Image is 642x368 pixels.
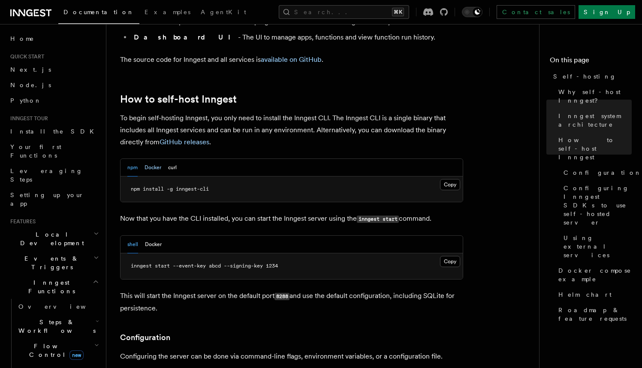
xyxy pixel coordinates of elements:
a: Using external services [560,230,632,263]
code: 8288 [274,293,289,300]
span: Node.js [10,82,51,88]
strong: Dashboard UI [134,33,238,41]
p: Now that you have the CLI installed, you can start the Inngest server using the command. [120,213,463,225]
a: AgentKit [196,3,251,23]
button: Events & Triggers [7,251,101,275]
span: Quick start [7,53,44,60]
span: Events & Triggers [7,254,93,271]
a: Documentation [58,3,139,24]
a: Your first Functions [7,139,101,163]
h4: On this page [550,55,632,69]
button: curl [168,159,177,176]
a: Configuration [120,332,170,344]
span: Examples [145,9,190,15]
button: Local Development [7,227,101,251]
p: To begin self-hosting Inngest, you only need to install the Inngest CLI. The Inngest CLI is a sin... [120,112,463,148]
a: available on GitHub [261,55,322,64]
a: Helm chart [555,287,632,302]
a: How to self-host Inngest [120,93,237,105]
p: The source code for Inngest and all services is . [120,54,463,66]
span: Features [7,218,36,225]
a: Configuration [560,165,632,180]
button: npm [127,159,138,176]
li: - The UI to manage apps, functions and view function run history. [131,31,463,43]
a: Install the SDK [7,124,101,139]
span: Configuration [564,168,642,177]
span: Local Development [7,230,93,247]
span: Setting up your app [10,192,84,207]
span: Documentation [63,9,134,15]
a: Overview [15,299,101,314]
strong: API [134,18,163,26]
button: Toggle dark mode [462,7,482,17]
span: Steps & Workflows [15,318,96,335]
a: How to self-host Inngest [555,132,632,165]
button: Search...⌘K [279,5,409,19]
span: Docker compose example [558,266,632,283]
span: new [69,350,84,360]
kbd: ⌘K [392,8,404,16]
span: Self-hosting [553,72,616,81]
span: Inngest Functions [7,278,93,295]
a: Self-hosting [550,69,632,84]
a: GitHub releases [160,138,209,146]
span: Overview [18,303,107,310]
a: Examples [139,3,196,23]
a: Node.js [7,77,101,93]
span: Flow Control [15,342,94,359]
button: Docker [145,236,162,253]
a: Roadmap & feature requests [555,302,632,326]
button: shell [127,236,138,253]
button: Copy [440,256,460,267]
span: AgentKit [201,9,246,15]
button: Docker [145,159,161,176]
span: inngest start --event-key abcd --signing-key 1234 [131,263,278,269]
span: Inngest tour [7,115,48,122]
span: Using external services [564,234,632,259]
span: Leveraging Steps [10,167,83,183]
a: Python [7,93,101,108]
a: Sign Up [579,5,635,19]
span: Home [10,34,34,43]
span: Python [10,97,42,104]
a: Why self-host Inngest? [555,84,632,108]
button: Steps & Workflows [15,314,101,338]
span: Inngest system architecture [558,112,632,129]
code: inngest start [357,216,399,223]
span: Install the SDK [10,128,99,135]
span: How to self-host Inngest [558,136,632,161]
span: npm install -g inngest-cli [131,186,209,192]
a: Setting up your app [7,187,101,211]
span: Helm chart [558,290,612,299]
a: Docker compose example [555,263,632,287]
button: Flow Controlnew [15,338,101,362]
span: Your first Functions [10,143,61,159]
a: Leveraging Steps [7,163,101,187]
a: Next.js [7,62,101,77]
button: Inngest Functions [7,275,101,299]
a: Home [7,31,101,46]
a: Contact sales [497,5,575,19]
span: Roadmap & feature requests [558,306,632,323]
a: Inngest system architecture [555,108,632,132]
span: Why self-host Inngest? [558,88,632,105]
button: Copy [440,179,460,190]
a: Configuring Inngest SDKs to use self-hosted server [560,180,632,230]
p: This will start the Inngest server on the default port and use the default configuration, includi... [120,290,463,314]
span: Configuring Inngest SDKs to use self-hosted server [564,184,632,227]
p: Configuring the server can be done via command-line flags, environment variables, or a configurat... [120,350,463,362]
span: Next.js [10,66,51,73]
